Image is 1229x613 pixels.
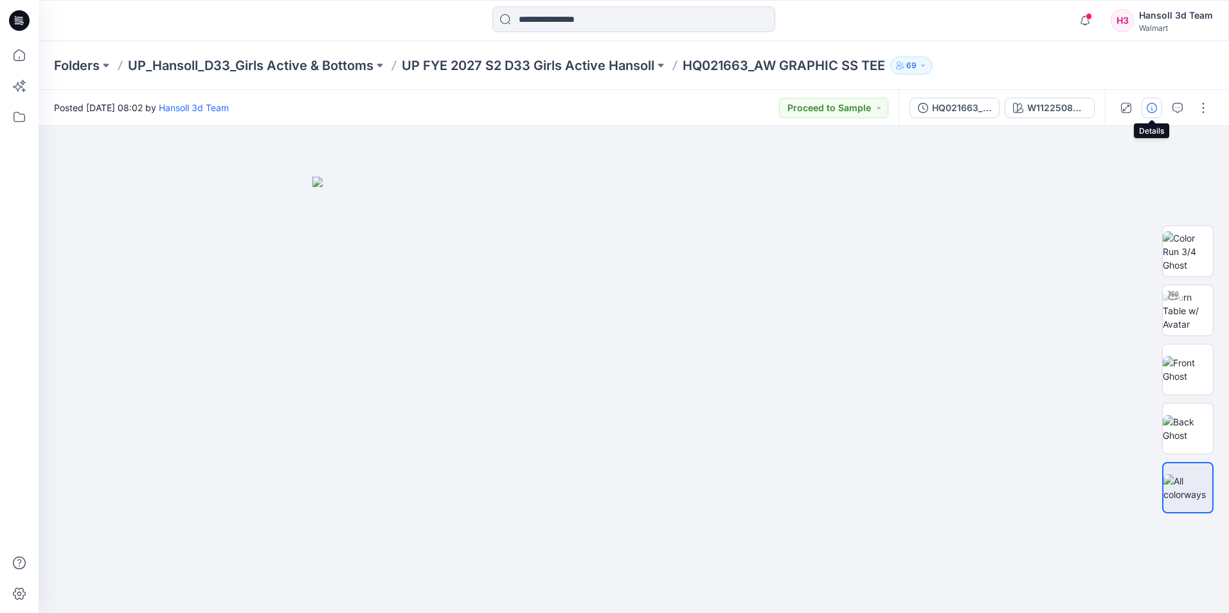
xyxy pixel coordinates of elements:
[159,102,229,113] a: Hansoll 3d Team
[910,98,1000,118] button: HQ021663_ADM FC_ AW GRAPHIC SS TEE
[128,57,373,75] a: UP_Hansoll_D33_Girls Active & Bottoms
[402,57,654,75] a: UP FYE 2027 S2 D33 Girls Active Hansoll
[890,57,933,75] button: 69
[1163,415,1213,442] img: Back Ghost
[1027,101,1086,115] div: W112250805MJ01GB
[1005,98,1095,118] button: W112250805MJ01GB
[1163,356,1213,383] img: Front Ghost
[932,101,991,115] div: HQ021663_ADM FC_ AW GRAPHIC SS TEE
[312,177,955,613] img: eyJhbGciOiJIUzI1NiIsImtpZCI6IjAiLCJzbHQiOiJzZXMiLCJ0eXAiOiJKV1QifQ.eyJkYXRhIjp7InR5cGUiOiJzdG9yYW...
[1163,231,1213,272] img: Color Run 3/4 Ghost
[1139,8,1213,23] div: Hansoll 3d Team
[1163,474,1212,501] img: All colorways
[54,101,229,114] span: Posted [DATE] 08:02 by
[1139,23,1213,33] div: Walmart
[1111,9,1134,32] div: H3
[54,57,100,75] a: Folders
[1142,98,1162,118] button: Details
[906,58,917,73] p: 69
[683,57,885,75] p: HQ021663_AW GRAPHIC SS TEE
[1163,290,1213,331] img: Turn Table w/ Avatar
